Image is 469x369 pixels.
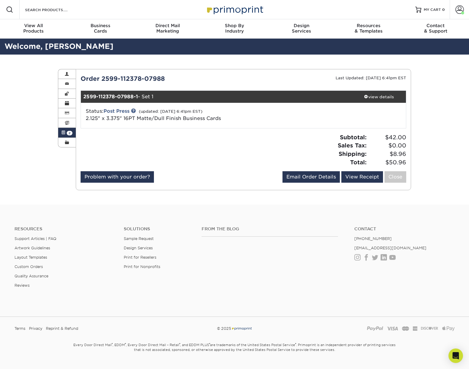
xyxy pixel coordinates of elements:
[341,171,383,183] a: View Receipt
[86,115,221,121] a: 2.125" x 3.375" 16PT Matte/Dull Finish Business Cards
[339,150,367,157] strong: Shipping:
[24,6,83,13] input: SEARCH PRODUCTS.....
[268,23,335,34] div: Services
[134,19,201,39] a: Direct MailMarketing
[402,23,469,34] div: & Support
[67,131,72,135] span: 2
[76,74,244,83] div: Order 2599-112378-07988
[336,76,406,80] small: Last Updated: [DATE] 6:41pm EST
[134,23,201,34] div: Marketing
[81,108,298,122] div: Status:
[125,342,126,345] sup: ®
[58,128,76,137] a: 2
[14,274,48,278] a: Quality Assurance
[295,342,296,345] sup: ®
[268,23,335,28] span: Design
[352,94,406,100] div: view details
[139,109,203,114] small: (updated: [DATE] 6:41pm EST)
[204,3,265,16] img: Primoprint
[202,226,338,232] h4: From the Blog
[124,255,156,260] a: Print for Resellers
[369,150,406,158] span: $8.96
[354,236,392,241] a: [PHONE_NUMBER]
[58,340,411,367] small: Every Door Direct Mail , EDDM , Every Door Direct Mail – Retail , and EDDM PLUS are trademarks of...
[112,342,113,345] sup: ®
[124,246,153,250] a: Design Services
[14,236,56,241] a: Support Articles | FAQ
[14,226,115,232] h4: Resources
[340,134,367,140] strong: Subtotal:
[354,226,455,232] a: Contact
[201,19,268,39] a: Shop ByIndustry
[67,19,134,39] a: BusinessCards
[268,19,335,39] a: DesignServices
[14,264,43,269] a: Custom Orders
[424,7,441,12] span: MY CART
[81,91,352,103] div: - Set 1
[81,171,154,183] a: Problem with your order?
[179,342,180,345] sup: ®
[335,19,402,39] a: Resources& Templates
[352,91,406,103] a: view details
[369,133,406,142] span: $42.00
[201,23,268,34] div: Industry
[104,108,129,114] a: Post Press
[384,171,406,183] a: Close
[448,348,463,363] div: Open Intercom Messenger
[14,283,30,288] a: Reviews
[29,324,42,333] a: Privacy
[160,324,309,333] div: © 2025
[209,342,210,345] sup: ®
[201,23,268,28] span: Shop By
[46,324,78,333] a: Reprint & Refund
[83,94,138,99] strong: 2599-112378-07988-1
[124,226,193,232] h4: Solutions
[14,255,47,260] a: Layout Templates
[231,326,252,331] img: Primoprint
[442,8,445,12] span: 0
[354,246,426,250] a: [EMAIL_ADDRESS][DOMAIN_NAME]
[369,141,406,150] span: $0.00
[350,159,367,166] strong: Total:
[67,23,134,34] div: Cards
[335,23,402,34] div: & Templates
[67,23,134,28] span: Business
[338,142,367,149] strong: Sales Tax:
[14,246,50,250] a: Artwork Guidelines
[335,23,402,28] span: Resources
[134,23,201,28] span: Direct Mail
[282,171,340,183] a: Email Order Details
[402,19,469,39] a: Contact& Support
[369,158,406,167] span: $50.96
[124,264,160,269] a: Print for Nonprofits
[14,324,25,333] a: Terms
[402,23,469,28] span: Contact
[124,236,154,241] a: Sample Request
